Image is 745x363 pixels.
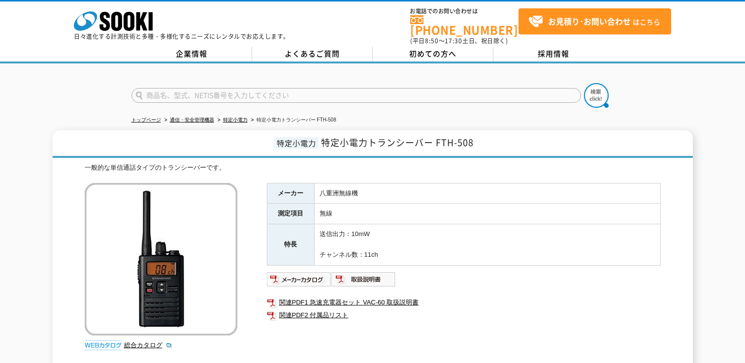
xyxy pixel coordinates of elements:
[223,117,248,122] a: 特定小電力
[267,183,314,204] th: メーカー
[373,47,493,61] a: 初めての方へ
[267,309,661,322] a: 関連PDF2 付属品リスト
[410,8,518,14] span: お電話でのお問い合わせは
[493,47,614,61] a: 採用情報
[274,137,319,149] span: 特定小電力
[584,83,609,108] img: btn_search.png
[170,117,214,122] a: 通信・安全管理機器
[74,33,290,39] p: 日々進化する計測技術と多種・多様化するニーズにレンタルでお応えします。
[131,47,252,61] a: 企業情報
[267,296,661,309] a: 関連PDF1 急速充電器セット VAC-60 取扱説明書
[85,183,237,335] img: 特定小電力トランシーバー FTH-508
[425,36,439,45] span: 8:50
[410,36,508,45] span: (平日 ～ 土日、祝日除く)
[131,117,161,122] a: トップページ
[321,136,474,149] span: 特定小電力トランシーバー FTH-508
[331,278,396,285] a: 取扱説明書
[518,8,671,34] a: お見積り･お問い合わせはこちら
[267,278,331,285] a: メーカーカタログ
[548,15,631,27] strong: お見積り･お問い合わせ
[131,88,581,103] input: 商品名、型式、NETIS番号を入力してください
[445,36,462,45] span: 17:30
[314,204,660,224] td: 無線
[249,115,336,125] li: 特定小電力トランシーバー FTH-508
[267,204,314,224] th: 測定項目
[252,47,373,61] a: よくあるご質問
[85,163,661,173] div: 一般的な単信通話タイプのトランシーバーです。
[124,341,172,349] a: 総合カタログ
[331,272,396,287] img: 取扱説明書
[528,14,660,29] span: はこちら
[314,183,660,204] td: 八重洲無線機
[410,15,518,35] a: [PHONE_NUMBER]
[267,224,314,265] th: 特長
[85,340,122,350] img: webカタログ
[267,272,331,287] img: メーカーカタログ
[409,48,456,59] span: 初めての方へ
[314,224,660,265] td: 送信出力：10mW チャンネル数：11ch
